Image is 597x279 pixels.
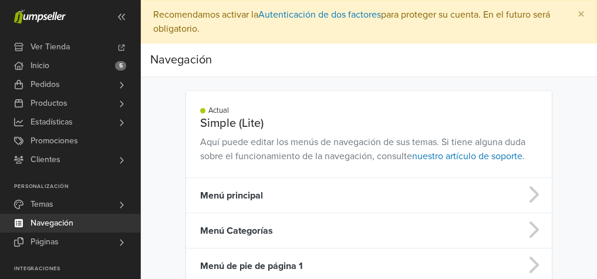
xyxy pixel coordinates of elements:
span: Clientes [31,150,60,169]
p: Personalización [14,183,140,190]
h5: Simple (Lite) [200,116,538,130]
small: Actual [208,105,229,116]
span: Pedidos [31,75,60,94]
a: nuestro artículo de soporte [412,150,522,162]
span: Inicio [31,56,49,75]
button: Close [566,1,596,29]
a: Autenticación de dos factores [258,9,381,21]
span: Productos [31,94,68,113]
span: Ver Tienda [31,38,70,56]
span: 5 [115,61,126,70]
p: Aquí puede editar los menús de navegación de sus temas. Si tiene alguna duda sobre el funcionamie... [200,135,538,163]
span: Páginas [31,233,59,251]
td: Menú Categorías [186,213,471,248]
span: Estadísticas [31,113,73,132]
span: Temas [31,195,53,214]
span: × [578,6,585,23]
div: Navegación [150,48,212,72]
span: Promociones [31,132,78,150]
span: Navegación [31,214,73,233]
td: Menú principal [186,178,471,213]
p: Integraciones [14,265,140,273]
